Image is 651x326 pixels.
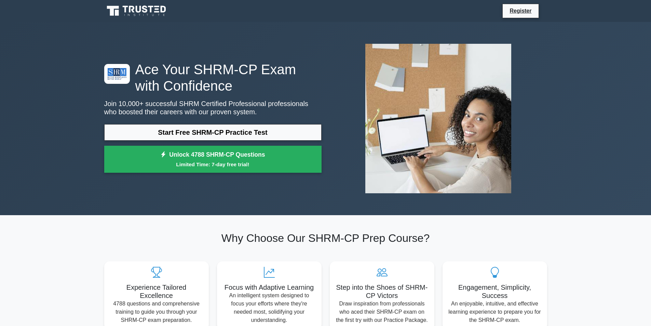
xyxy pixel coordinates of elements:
p: Draw inspiration from professionals who aced their SHRM-CP exam on the first try with our Practic... [335,300,429,324]
a: Start Free SHRM-CP Practice Test [104,124,322,141]
small: Limited Time: 7-day free trial! [113,160,313,168]
h5: Experience Tailored Excellence [110,283,203,300]
a: Register [505,6,535,15]
p: An enjoyable, intuitive, and effective learning experience to prepare you for the SHRM-CP exam. [448,300,542,324]
p: Join 10,000+ successful SHRM Certified Professional professionals who boosted their careers with ... [104,100,322,116]
h5: Engagement, Simplicity, Success [448,283,542,300]
h5: Focus with Adaptive Learning [222,283,316,291]
p: An intelligent system designed to focus your efforts where they're needed most, solidifying your ... [222,291,316,324]
p: 4788 questions and comprehensive training to guide you through your SHRM-CP exam preparation. [110,300,203,324]
h5: Step into the Shoes of SHRM-CP Victors [335,283,429,300]
a: Unlock 4788 SHRM-CP QuestionsLimited Time: 7-day free trial! [104,146,322,173]
h2: Why Choose Our SHRM-CP Prep Course? [104,232,547,245]
h1: Ace Your SHRM-CP Exam with Confidence [104,61,322,94]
